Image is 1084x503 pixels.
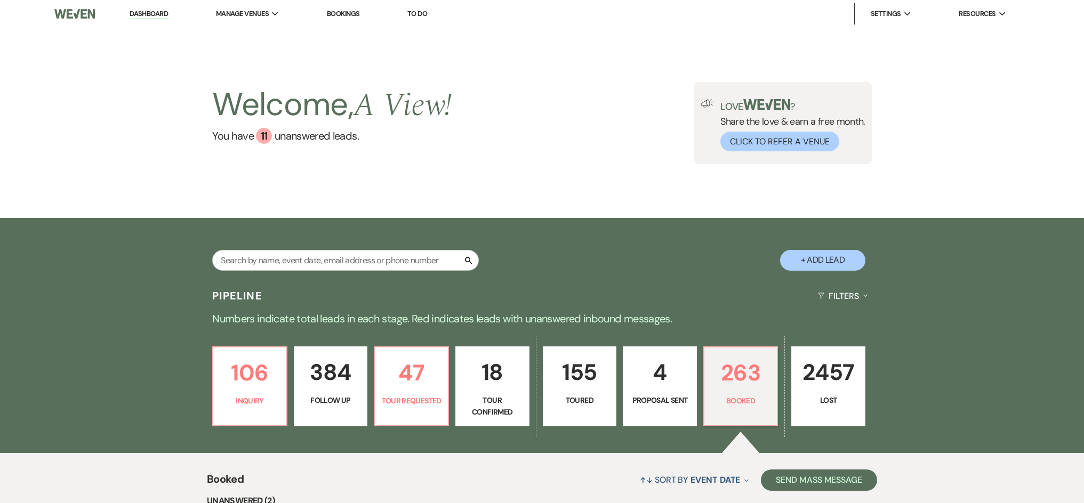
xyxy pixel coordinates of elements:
p: 384 [301,354,361,390]
img: weven-logo-green.svg [743,99,791,110]
a: 2457Lost [791,346,865,426]
span: Resources [959,9,995,19]
p: 47 [381,355,441,391]
a: 47Tour Requested [374,346,449,426]
a: To Do [407,9,427,18]
button: + Add Lead [780,250,865,271]
div: Share the love & earn a free month. [714,99,865,151]
p: 18 [462,354,523,390]
p: Inquiry [220,395,280,407]
a: Dashboard [130,9,168,19]
a: 18Tour Confirmed [455,346,529,426]
span: Settings [871,9,901,19]
span: Event Date [690,474,740,485]
p: Numbers indicate total leads in each stage. Red indicates leads with unanswered inbound messages. [158,310,926,327]
a: 155Toured [543,346,617,426]
button: Sort By Event Date [636,466,753,494]
img: loud-speaker-illustration.svg [701,99,714,108]
a: You have 11 unanswered leads. [212,128,452,144]
a: 4Proposal Sent [623,346,697,426]
div: 11 [256,128,272,144]
p: 106 [220,355,280,391]
button: Send Mass Message [761,469,877,491]
a: 384Follow Up [294,346,368,426]
span: Manage Venues [216,9,269,19]
p: Love ? [720,99,865,111]
a: 263Booked [703,346,778,426]
a: Bookings [327,9,360,18]
button: Click to Refer a Venue [720,132,839,151]
p: 263 [711,355,771,391]
input: Search by name, event date, email address or phone number [212,250,479,271]
p: Tour Confirmed [462,394,523,418]
p: Lost [798,394,858,406]
img: Weven Logo [54,3,95,25]
p: Toured [550,394,610,406]
p: 2457 [798,354,858,390]
p: Booked [711,395,771,407]
span: Booked [207,471,244,494]
p: Tour Requested [381,395,441,407]
p: Follow Up [301,394,361,406]
p: 4 [630,354,690,390]
span: A View ! [354,81,452,130]
span: ↑↓ [640,474,653,485]
p: Proposal Sent [630,394,690,406]
button: Filters [814,282,872,310]
a: 106Inquiry [212,346,287,426]
h2: Welcome, [212,82,452,128]
p: 155 [550,354,610,390]
h3: Pipeline [212,288,262,303]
